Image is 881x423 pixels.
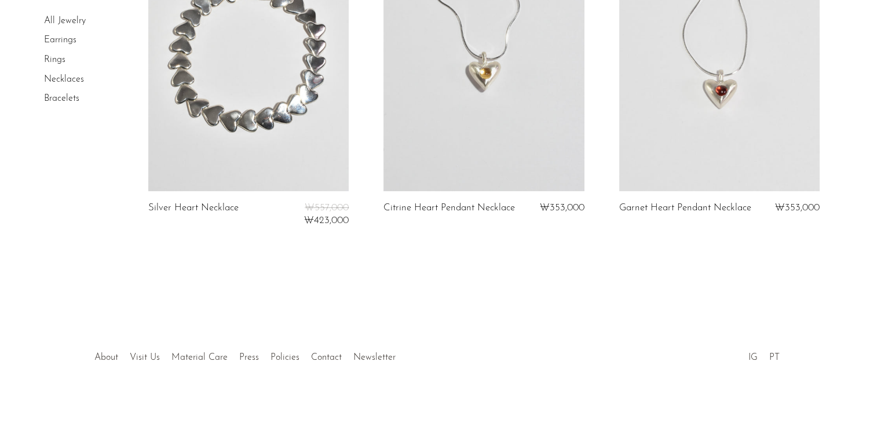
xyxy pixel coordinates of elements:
[769,353,780,362] a: PT
[94,353,118,362] a: About
[130,353,160,362] a: Visit Us
[540,203,584,213] span: ₩353,000
[44,55,65,64] a: Rings
[148,203,239,227] a: Silver Heart Necklace
[775,203,820,213] span: ₩353,000
[89,344,401,366] ul: Quick links
[305,203,349,213] span: ₩557,000
[304,216,349,225] span: ₩423,000
[270,353,299,362] a: Policies
[44,75,84,84] a: Necklaces
[743,344,785,366] ul: Social Medias
[239,353,259,362] a: Press
[383,203,515,213] a: Citrine Heart Pendant Necklace
[311,353,342,362] a: Contact
[171,353,228,362] a: Material Care
[619,203,751,213] a: Garnet Heart Pendant Necklace
[44,36,76,45] a: Earrings
[44,94,79,103] a: Bracelets
[44,16,86,25] a: All Jewelry
[748,353,758,362] a: IG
